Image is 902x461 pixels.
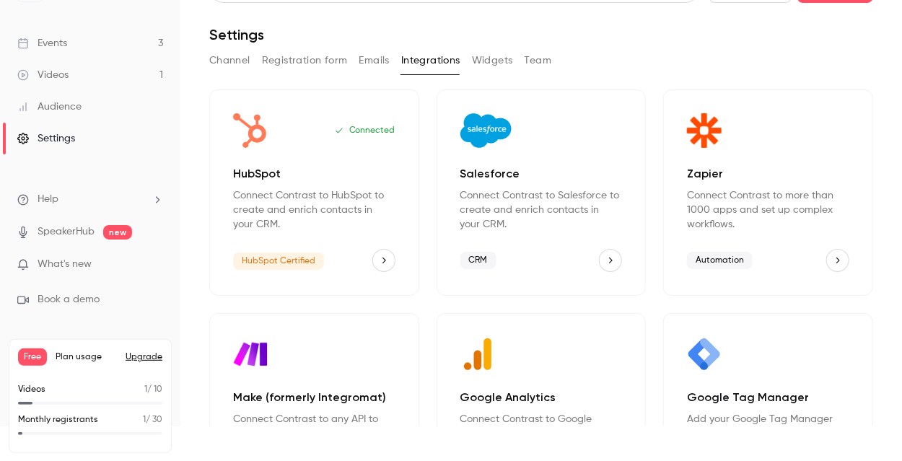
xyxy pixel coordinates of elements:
[687,188,849,232] p: Connect Contrast to more than 1000 apps and set up complex workflows.
[38,224,95,240] a: SpeakerHub
[687,389,849,406] p: Google Tag Manager
[144,383,162,396] p: / 10
[143,413,162,426] p: / 30
[687,252,753,269] span: Automation
[18,413,98,426] p: Monthly registrants
[262,49,348,72] button: Registration form
[18,383,45,396] p: Videos
[18,348,47,366] span: Free
[359,49,390,72] button: Emails
[460,188,623,232] p: Connect Contrast to Salesforce to create and enrich contacts in your CRM.
[372,249,395,272] button: HubSpot
[460,412,623,455] p: Connect Contrast to Google Analytics to track engagement with your Channel.
[56,351,117,363] span: Plan usage
[144,385,147,394] span: 1
[663,89,873,296] div: Zapier
[460,252,496,269] span: CRM
[687,412,849,441] p: Add your Google Tag Manager script to your Contrast Channel.
[17,100,82,114] div: Audience
[143,416,146,424] span: 1
[17,36,67,51] div: Events
[437,89,647,296] div: Salesforce
[599,249,622,272] button: Salesforce
[17,131,75,146] div: Settings
[209,49,250,72] button: Channel
[460,165,623,183] p: Salesforce
[209,89,419,296] div: HubSpot
[209,26,264,43] h1: Settings
[126,351,162,363] button: Upgrade
[233,165,395,183] p: HubSpot
[826,249,849,272] button: Zapier
[38,257,92,272] span: What's new
[525,49,552,72] button: Team
[472,49,513,72] button: Widgets
[335,125,395,136] p: Connected
[233,188,395,232] p: Connect Contrast to HubSpot to create and enrich contacts in your CRM.
[38,192,58,207] span: Help
[401,49,460,72] button: Integrations
[38,292,100,307] span: Book a demo
[103,225,132,240] span: new
[233,389,395,406] p: Make (formerly Integromat)
[233,412,395,441] p: Connect Contrast to any API to automate workflows.
[233,253,324,270] span: HubSpot Certified
[17,192,163,207] li: help-dropdown-opener
[17,68,69,82] div: Videos
[460,389,623,406] p: Google Analytics
[687,165,849,183] p: Zapier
